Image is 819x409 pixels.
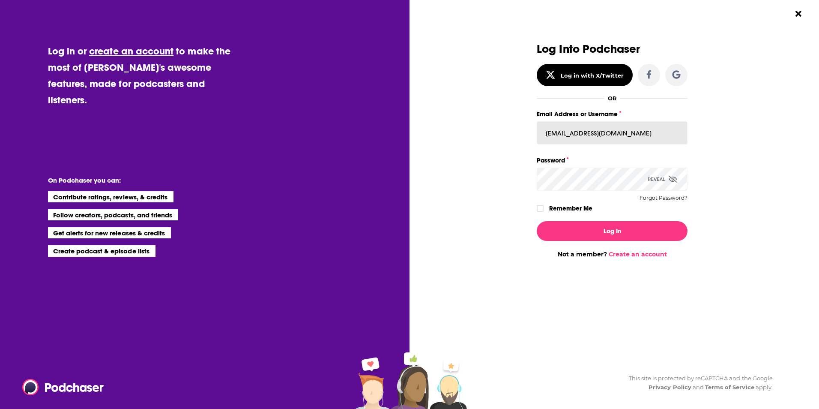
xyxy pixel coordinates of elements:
[537,221,687,241] button: Log In
[537,64,633,86] button: Log in with X/Twitter
[48,227,171,238] li: Get alerts for new releases & credits
[609,250,667,258] a: Create an account
[22,379,98,395] a: Podchaser - Follow, Share and Rate Podcasts
[537,108,687,120] label: Email Address or Username
[649,384,691,391] a: Privacy Policy
[622,374,773,392] div: This site is protected by reCAPTCHA and the Google and apply.
[537,121,687,144] input: Email Address or Username
[608,95,617,102] div: OR
[537,250,687,258] div: Not a member?
[705,384,754,391] a: Terms of Service
[48,209,179,220] li: Follow creators, podcasts, and friends
[48,176,219,184] li: On Podchaser you can:
[549,203,592,214] label: Remember Me
[48,191,174,202] li: Contribute ratings, reviews, & credits
[22,379,105,395] img: Podchaser - Follow, Share and Rate Podcasts
[537,155,687,166] label: Password
[89,45,173,57] a: create an account
[537,43,687,55] h3: Log Into Podchaser
[640,195,687,201] button: Forgot Password?
[648,168,677,191] div: Reveal
[790,6,807,22] button: Close Button
[48,245,155,256] li: Create podcast & episode lists
[561,72,624,79] div: Log in with X/Twitter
